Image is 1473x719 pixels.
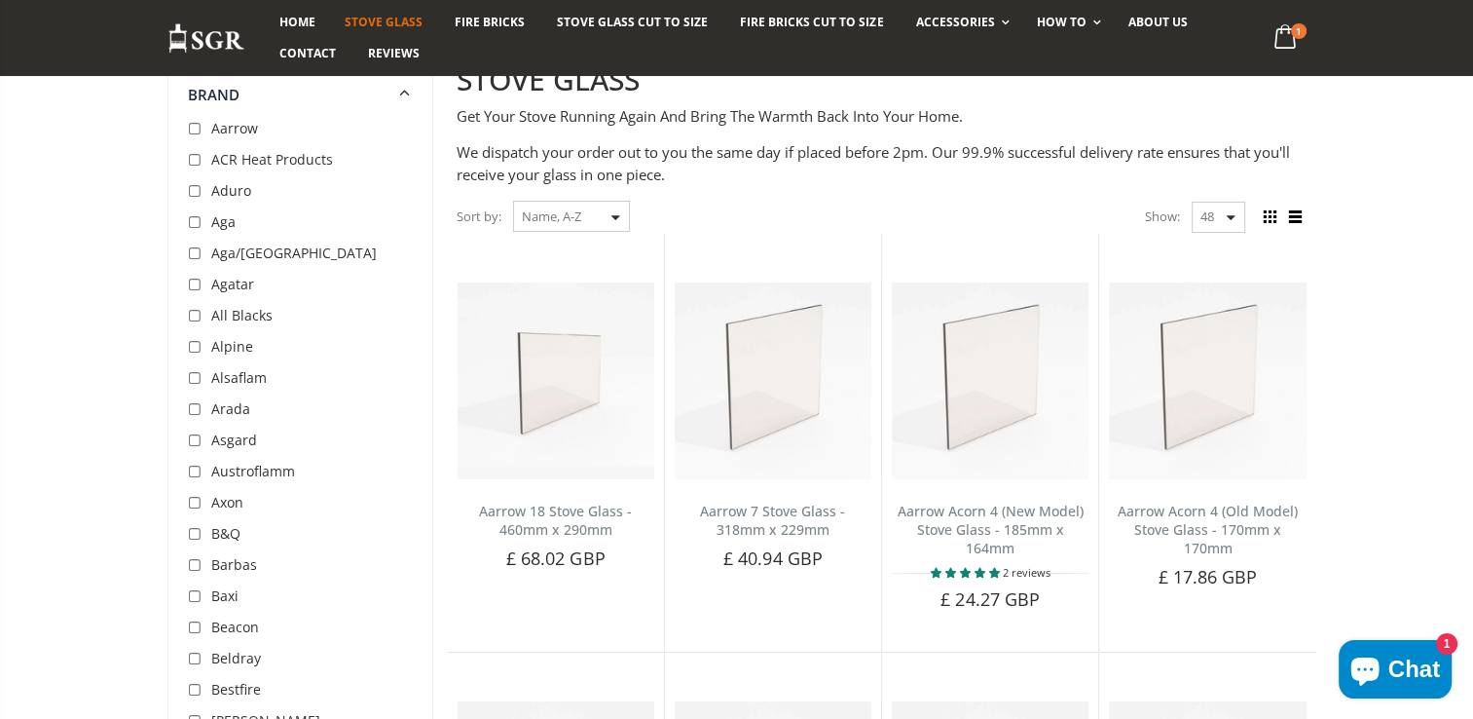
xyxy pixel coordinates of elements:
span: Home [279,14,315,30]
span: Fire Bricks [455,14,525,30]
span: Beldray [211,649,261,667]
span: 1 [1291,23,1307,39]
span: 2 reviews [1003,565,1050,580]
span: Asgard [211,431,257,449]
a: Accessories [901,7,1018,38]
span: Bestfire [211,680,261,699]
span: All Blacks [211,306,273,324]
span: Aarrow [211,119,258,137]
img: Aarrow Acorn 4 Old Model Stove Glass [1109,283,1306,479]
span: Beacon [211,618,259,636]
span: Alsaflam [211,368,267,387]
a: 1 [1266,19,1306,57]
span: Aduro [211,181,251,200]
span: Reviews [368,45,420,61]
span: Baxi [211,587,239,605]
p: Get Your Stove Running Again And Bring The Warmth Back Into Your Home. [457,105,1307,128]
a: Stove Glass [330,7,437,38]
span: Show: [1145,201,1180,232]
span: Sort by: [457,200,501,234]
span: Aga/[GEOGRAPHIC_DATA] [211,244,377,262]
p: We dispatch your order out to you the same day if placed before 2pm. Our 99.9% successful deliver... [457,141,1307,185]
span: Alpine [211,337,253,356]
img: Aarrow 7 Stove Glass [675,283,871,479]
a: About us [1114,7,1202,38]
span: Brand [188,85,240,104]
a: How To [1022,7,1111,38]
a: Aarrow 7 Stove Glass - 318mm x 229mm [700,502,845,539]
span: £ 24.27 GBP [940,587,1040,611]
a: Stove Glass Cut To Size [542,7,722,38]
img: Aarrow Acorn 4 New Model Stove Glass [892,283,1088,479]
span: How To [1037,14,1086,30]
a: Home [265,7,330,38]
span: £ 68.02 GBP [506,547,606,570]
inbox-online-store-chat: Shopify online store chat [1333,640,1457,703]
span: Barbas [211,555,257,574]
span: Axon [211,493,243,511]
h2: STOVE GLASS [457,60,1307,100]
span: Austroflamm [211,462,295,480]
span: Arada [211,399,250,418]
span: Contact [279,45,336,61]
a: Aarrow 18 Stove Glass - 460mm x 290mm [479,502,632,539]
a: Reviews [353,38,434,69]
span: Agatar [211,275,254,293]
span: ACR Heat Products [211,150,333,169]
span: 5.00 stars [931,565,1003,580]
span: B&Q [211,524,240,543]
span: Grid view [1260,207,1281,228]
span: £ 17.86 GBP [1158,565,1257,588]
span: Aga [211,212,236,231]
span: Stove Glass Cut To Size [557,14,708,30]
span: List view [1285,207,1307,228]
img: Aarrow 18 Stove Glass [458,283,654,479]
a: Aarrow Acorn 4 (Old Model) Stove Glass - 170mm x 170mm [1118,502,1298,557]
a: Contact [265,38,350,69]
span: Stove Glass [345,14,423,30]
a: Aarrow Acorn 4 (New Model) Stove Glass - 185mm x 164mm [898,502,1084,557]
span: Accessories [915,14,994,30]
a: Fire Bricks [440,7,539,38]
span: £ 40.94 GBP [723,547,823,570]
a: Fire Bricks Cut To Size [725,7,898,38]
span: Fire Bricks Cut To Size [740,14,883,30]
img: Stove Glass Replacement [167,22,245,55]
span: About us [1128,14,1188,30]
